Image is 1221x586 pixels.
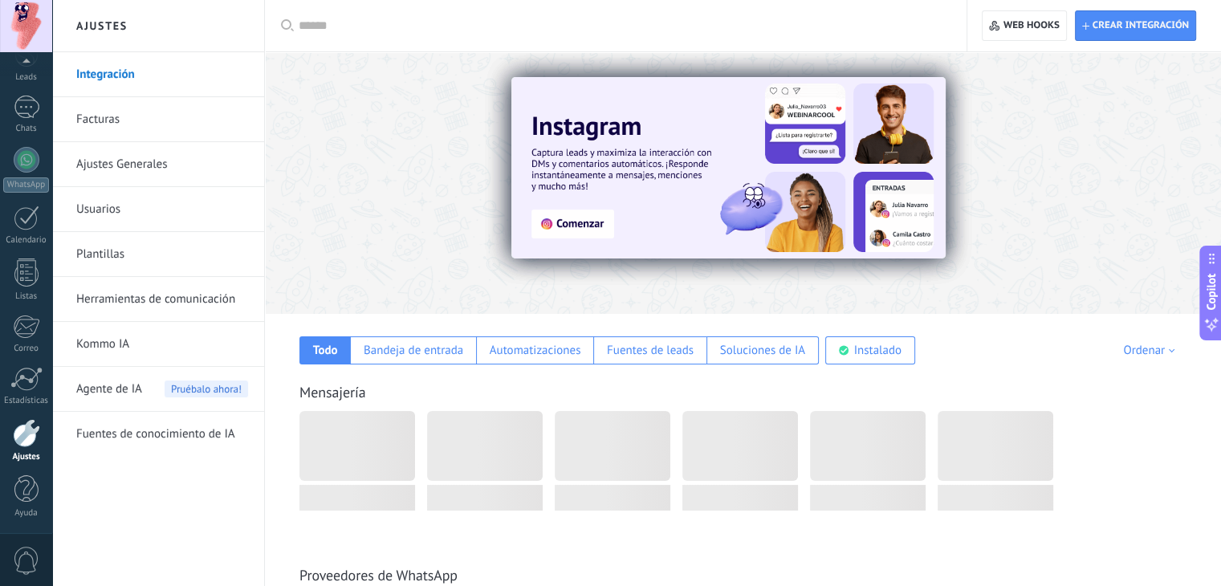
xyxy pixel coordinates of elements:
li: Facturas [52,97,264,142]
div: Ajustes [3,452,50,462]
div: Soluciones de IA [720,343,805,358]
a: Usuarios [76,187,248,232]
div: Ayuda [3,508,50,519]
li: Usuarios [52,187,264,232]
div: Ordenar [1123,343,1180,358]
span: Web hooks [1003,19,1060,32]
button: Web hooks [982,10,1066,41]
div: Listas [3,291,50,302]
div: Bandeja de entrada [364,343,463,358]
span: Agente de IA [76,367,142,412]
div: Automatizaciones [490,343,581,358]
a: Agente de IAPruébalo ahora! [76,367,248,412]
li: Integración [52,52,264,97]
img: Slide 1 [511,77,946,258]
span: Copilot [1203,274,1219,311]
li: Herramientas de comunicación [52,277,264,322]
img: tab_domain_overview_orange.svg [67,93,80,106]
div: Chats [3,124,50,134]
div: v 4.0.25 [45,26,79,39]
div: Correo [3,344,50,354]
a: Ajustes Generales [76,142,248,187]
img: logo_orange.svg [26,26,39,39]
img: tab_keywords_by_traffic_grey.svg [176,93,189,106]
div: Palabras clave [193,95,252,105]
img: website_grey.svg [26,42,39,55]
div: Estadísticas [3,396,50,406]
li: Agente de IA [52,367,264,412]
span: Crear integración [1093,19,1189,32]
div: Dominio [85,95,123,105]
div: Fuentes de leads [607,343,694,358]
a: Proveedores de WhatsApp [299,566,458,584]
a: Integración [76,52,248,97]
a: Mensajería [299,383,366,401]
li: Kommo IA [52,322,264,367]
div: Instalado [854,343,902,358]
a: Plantillas [76,232,248,277]
span: Pruébalo ahora! [165,380,248,397]
div: Todo [313,343,338,358]
button: Crear integración [1075,10,1196,41]
a: Facturas [76,97,248,142]
a: Fuentes de conocimiento de IA [76,412,248,457]
li: Plantillas [52,232,264,277]
a: Herramientas de comunicación [76,277,248,322]
li: Fuentes de conocimiento de IA [52,412,264,456]
li: Ajustes Generales [52,142,264,187]
div: Dominio: [DOMAIN_NAME] [42,42,180,55]
div: Leads [3,72,50,83]
a: Kommo IA [76,322,248,367]
div: Calendario [3,235,50,246]
div: WhatsApp [3,177,49,193]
